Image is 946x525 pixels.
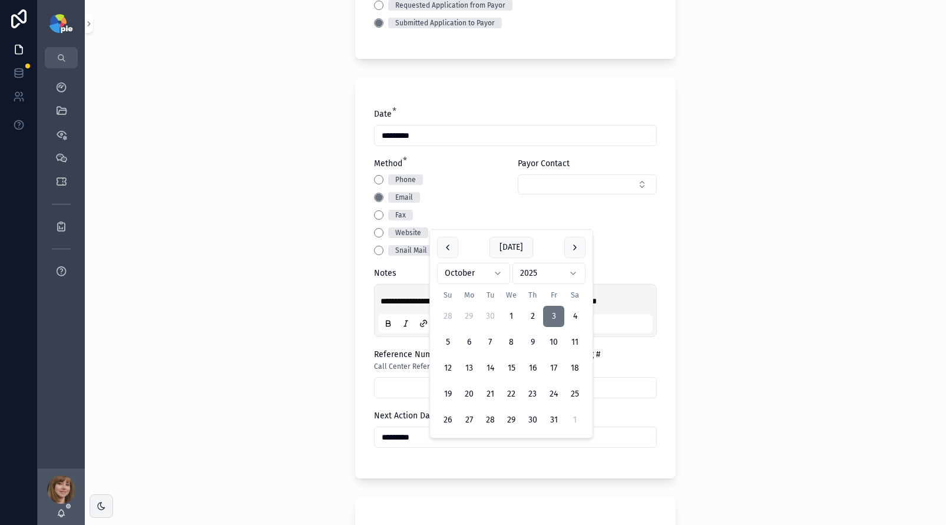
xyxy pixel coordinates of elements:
button: Friday, October 31st, 2025 [543,410,564,431]
button: Saturday, November 1st, 2025 [564,410,586,431]
div: Email [395,192,413,203]
button: Monday, October 13th, 2025 [458,358,479,379]
button: Thursday, October 16th, 2025 [522,358,543,379]
div: scrollable content [38,68,85,297]
button: Sunday, October 12th, 2025 [437,358,458,379]
span: Call Center Reference # [374,362,451,371]
button: Select Button [518,174,657,194]
button: Saturday, October 25th, 2025 [564,384,586,405]
span: Next Action Date [374,411,438,421]
div: Submitted Application to Payor [395,18,495,28]
div: Phone [395,174,416,185]
button: Sunday, October 19th, 2025 [437,384,458,405]
div: Website [395,227,421,238]
span: Method [374,159,402,169]
table: October 2025 [437,289,586,431]
span: Reference Number [374,349,445,359]
button: Monday, October 6th, 2025 [458,332,479,353]
button: Wednesday, October 15th, 2025 [501,358,522,379]
button: Friday, October 24th, 2025 [543,384,564,405]
button: Thursday, October 9th, 2025 [522,332,543,353]
button: Wednesday, October 29th, 2025 [501,410,522,431]
button: Friday, October 10th, 2025 [543,332,564,353]
button: Tuesday, October 21st, 2025 [479,384,501,405]
th: Sunday [437,289,458,301]
button: Thursday, October 23rd, 2025 [522,384,543,405]
button: Tuesday, October 14th, 2025 [479,358,501,379]
button: Saturday, October 4th, 2025 [564,306,586,327]
button: Tuesday, September 30th, 2025 [479,306,501,327]
span: Date [374,109,392,119]
div: Snail Mail [395,245,427,256]
button: Thursday, October 30th, 2025 [522,410,543,431]
th: Tuesday [479,289,501,301]
img: App logo [49,14,72,33]
button: Tuesday, October 28th, 2025 [479,410,501,431]
th: Wednesday [501,289,522,301]
button: Friday, October 17th, 2025 [543,358,564,379]
button: Sunday, October 26th, 2025 [437,410,458,431]
div: Fax [395,210,406,220]
th: Thursday [522,289,543,301]
button: Wednesday, October 22nd, 2025 [501,384,522,405]
button: Saturday, October 18th, 2025 [564,358,586,379]
button: Thursday, October 2nd, 2025 [522,306,543,327]
button: Sunday, October 5th, 2025 [437,332,458,353]
button: Sunday, September 28th, 2025 [437,306,458,327]
span: Notes [374,268,396,278]
button: Tuesday, October 7th, 2025 [479,332,501,353]
button: Monday, October 20th, 2025 [458,384,479,405]
button: Monday, September 29th, 2025 [458,306,479,327]
button: Friday, October 3rd, 2025, selected [543,306,564,327]
button: Monday, October 27th, 2025 [458,410,479,431]
th: Friday [543,289,564,301]
button: [DATE] [489,237,533,258]
button: Saturday, October 11th, 2025 [564,332,586,353]
th: Monday [458,289,479,301]
button: Wednesday, October 8th, 2025 [501,332,522,353]
button: Wednesday, October 1st, 2025 [501,306,522,327]
th: Saturday [564,289,586,301]
span: Payor Contact [518,159,570,169]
